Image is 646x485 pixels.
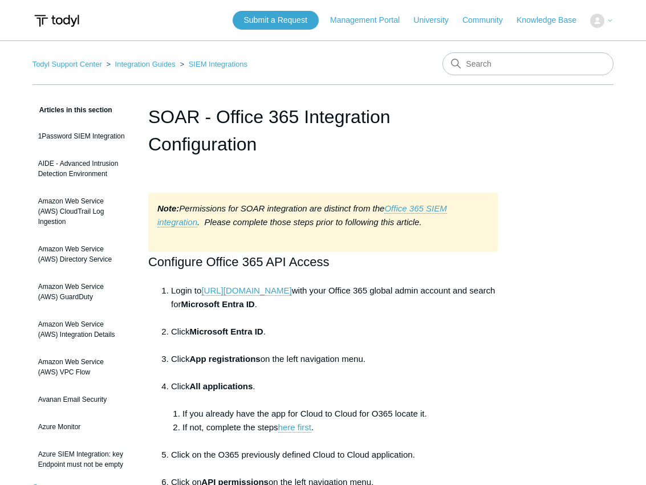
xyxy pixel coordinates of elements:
[201,286,291,296] a: [URL][DOMAIN_NAME]
[32,416,131,438] a: Azure Monitor
[157,203,447,227] em: Permissions for SOAR integration are distinct from the . Please complete those steps prior to fol...
[32,276,131,308] a: Amazon Web Service (AWS) GuardDuty
[32,153,131,185] a: AIDE - Advanced Intrusion Detection Environment
[32,125,131,147] a: 1Password SIEM Integration
[189,381,253,391] strong: All applications
[171,380,498,448] li: Click .
[182,407,498,421] li: If you already have the app for Cloud to Cloud for O365 locate it.
[517,14,588,26] a: Knowledge Base
[148,103,498,158] h1: SOAR - Office 365 Integration Configuration
[189,60,247,68] a: SIEM Integrations
[32,60,102,68] a: Todyl Support Center
[115,60,176,68] a: Integration Guides
[413,14,460,26] a: University
[32,238,131,270] a: Amazon Web Service (AWS) Directory Service
[182,421,498,448] li: If not, complete the steps .
[171,284,498,325] li: Login to with your Office 365 global admin account and search for .
[462,14,514,26] a: Community
[32,389,131,410] a: Avanan Email Security
[171,325,498,352] li: Click .
[177,60,247,68] li: SIEM Integrations
[32,351,131,383] a: Amazon Web Service (AWS) VPC Flow
[233,11,319,30] a: Submit a Request
[32,313,131,345] a: Amazon Web Service (AWS) Integration Details
[189,354,260,364] strong: App registrations
[32,190,131,233] a: Amazon Web Service (AWS) CloudTrail Log Ingestion
[171,448,498,475] li: Click on the O365 previously defined Cloud to Cloud application.
[32,443,131,475] a: Azure SIEM Integration: key Endpoint must not be empty
[171,352,498,380] li: Click on the left navigation menu.
[157,203,179,213] strong: Note:
[148,252,498,272] h2: Configure Office 365 API Access
[442,52,614,75] input: Search
[32,106,112,114] span: Articles in this section
[181,299,255,309] strong: Microsoft Entra ID
[330,14,411,26] a: Management Portal
[32,10,81,31] img: Todyl Support Center Help Center home page
[189,327,263,336] strong: Microsoft Entra ID
[157,203,447,227] a: Office 365 SIEM integration
[32,60,104,68] li: Todyl Support Center
[104,60,177,68] li: Integration Guides
[278,422,311,433] a: here first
